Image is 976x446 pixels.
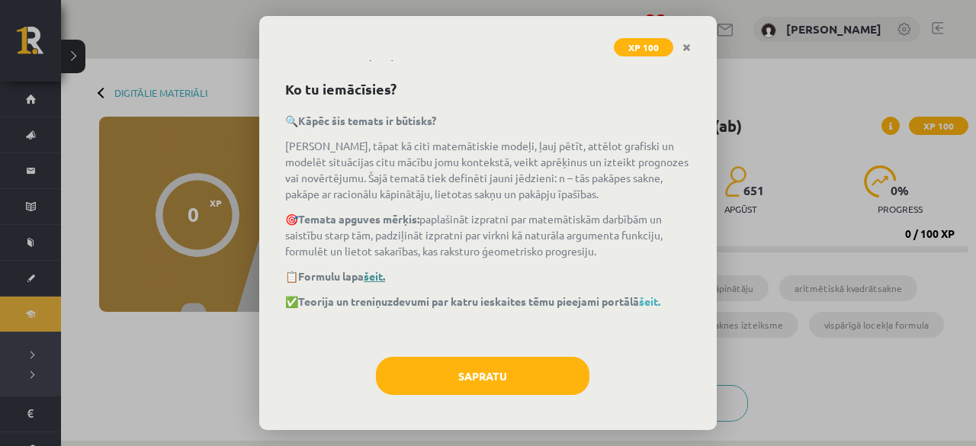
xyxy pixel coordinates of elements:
b: Kāpēc šis temats ir būtisks? [298,114,436,127]
b: Temata apguves mērķis: [298,212,419,226]
p: 📋 [285,268,691,284]
strong: Teorija un treniņuzdevumi par katru ieskaites tēmu pieejami portālā [298,294,660,308]
p: 🔍 [285,113,691,129]
a: Close [673,33,700,63]
button: Sapratu [376,357,589,395]
a: šeit. [364,269,385,283]
p: [PERSON_NAME], tāpat kā citi matemātiskie modeļi, ļauj pētīt, attēlot grafiski un modelēt situāci... [285,138,691,202]
a: šeit. [639,294,660,308]
span: XP 100 [614,38,673,56]
p: 🎯 paplašināt izpratni par matemātiskām darbībām un saistību starp tām, padziļināt izpratni par vi... [285,211,691,259]
p: ✅ [285,294,691,310]
strong: Formulu lapa [298,269,385,283]
h2: Ko tu iemācīsies? [285,79,691,99]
